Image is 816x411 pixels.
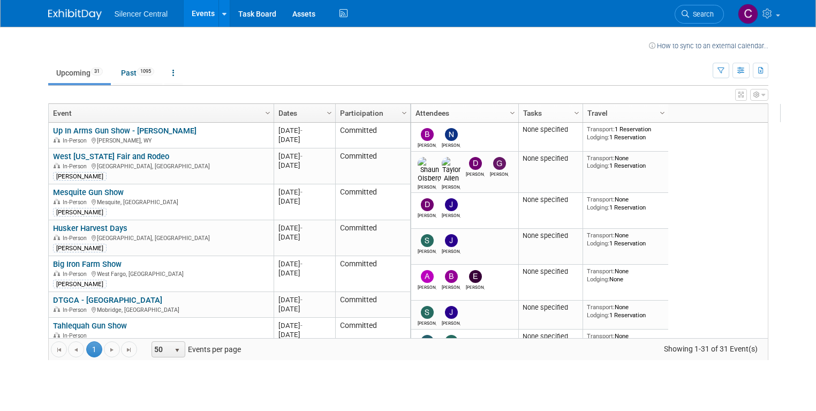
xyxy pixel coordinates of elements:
[104,341,120,357] a: Go to the next page
[335,123,410,148] td: Committed
[68,341,84,357] a: Go to the previous page
[445,198,458,211] img: Jeffrey Flournoy
[587,133,609,141] span: Lodging:
[325,109,334,117] span: Column Settings
[55,346,63,354] span: Go to the first page
[278,161,330,170] div: [DATE]
[278,259,330,268] div: [DATE]
[115,10,168,18] span: Silencer Central
[421,198,434,211] img: David Aguais
[54,199,60,204] img: In-Person Event
[278,104,328,122] a: Dates
[54,163,60,168] img: In-Person Event
[53,259,122,269] a: Big Iron Farm Show
[418,247,436,254] div: Steve Phillips
[53,136,269,145] div: [PERSON_NAME], WY
[54,307,60,312] img: In-Person Event
[445,128,458,141] img: Noelle Kealoha
[400,109,409,117] span: Column Settings
[138,341,252,357] span: Events per page
[466,170,485,177] div: David Aguais
[572,109,581,117] span: Column Settings
[418,211,436,218] div: David Aguais
[278,304,330,313] div: [DATE]
[587,231,615,239] span: Transport:
[263,109,272,117] span: Column Settings
[53,161,269,170] div: [GEOGRAPHIC_DATA], [GEOGRAPHIC_DATA]
[649,42,768,50] a: How to sync to an external calendar...
[91,68,103,76] span: 31
[469,270,482,283] img: Eduardo Contreras
[53,223,127,233] a: Husker Harvest Days
[421,335,434,348] img: Rob Young
[53,104,267,122] a: Event
[63,235,90,242] span: In-Person
[53,295,162,305] a: DTGCA - [GEOGRAPHIC_DATA]
[63,163,90,170] span: In-Person
[587,332,664,348] div: None None
[63,332,90,339] span: In-Person
[571,104,583,120] a: Column Settings
[587,162,609,169] span: Lodging:
[335,256,410,292] td: Committed
[689,10,714,18] span: Search
[54,235,60,240] img: In-Person Event
[53,126,197,136] a: Up In Arms Gun Show - [PERSON_NAME]
[63,199,90,206] span: In-Person
[63,307,90,313] span: In-Person
[445,306,458,319] img: Justin Armstrong
[278,223,330,233] div: [DATE]
[300,322,303,330] span: -
[300,260,303,268] span: -
[587,104,661,122] a: Travel
[418,319,436,326] div: Steve Phillips
[507,104,518,120] a: Column Settings
[587,303,664,319] div: None 1 Reservation
[508,109,517,117] span: Column Settings
[587,240,609,247] span: Lodging:
[418,141,436,148] div: Braden Hougaard
[53,280,107,288] div: [PERSON_NAME]
[54,271,60,276] img: In-Person Event
[278,197,330,206] div: [DATE]
[587,196,664,211] div: None 1 Reservation
[323,104,335,120] a: Column Settings
[278,126,330,135] div: [DATE]
[445,234,458,247] img: Justin Armstrong
[108,346,116,354] span: Go to the next page
[587,231,664,247] div: None 1 Reservation
[442,283,460,290] div: Billee Page
[587,154,664,170] div: None 1 Reservation
[675,5,724,24] a: Search
[54,332,60,338] img: In-Person Event
[442,183,460,190] div: Taylor Allen
[442,247,460,254] div: Justin Armstrong
[587,125,664,141] div: 1 Reservation 1 Reservation
[278,330,330,339] div: [DATE]
[421,270,434,283] img: Andrew Sorenson
[278,233,330,242] div: [DATE]
[340,104,403,122] a: Participation
[125,346,133,354] span: Go to the last page
[445,335,458,348] img: Sarah Young
[442,157,460,183] img: Taylor Allen
[587,275,609,283] span: Lodging:
[53,233,269,242] div: [GEOGRAPHIC_DATA], [GEOGRAPHIC_DATA]
[587,204,609,211] span: Lodging:
[278,188,330,197] div: [DATE]
[587,303,615,311] span: Transport:
[137,68,154,76] span: 1095
[53,172,107,181] div: [PERSON_NAME]
[113,63,162,83] a: Past1095
[415,104,511,122] a: Attendees
[53,321,127,331] a: Tahlequah Gun Show
[53,244,107,252] div: [PERSON_NAME]
[48,63,111,83] a: Upcoming31
[53,208,107,216] div: [PERSON_NAME]
[278,268,330,278] div: [DATE]
[421,306,434,319] img: Steve Phillips
[48,9,102,20] img: ExhibitDay
[523,125,578,134] div: None specified
[300,152,303,160] span: -
[587,267,664,283] div: None None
